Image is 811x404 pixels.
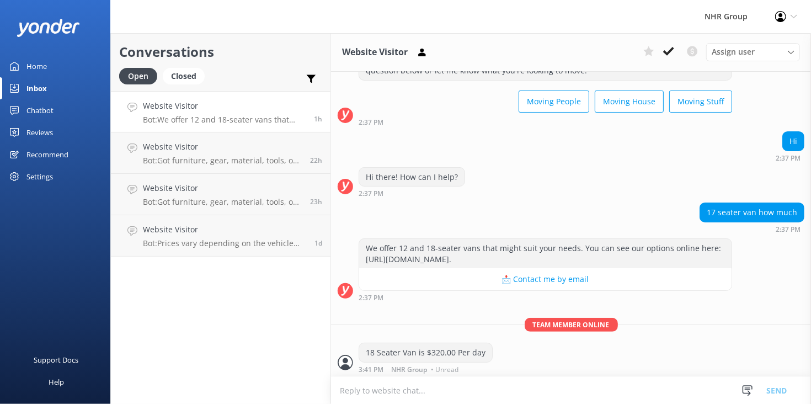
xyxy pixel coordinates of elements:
[391,366,427,373] span: NHR Group
[143,100,306,112] h4: Website Visitor
[143,238,306,248] p: Bot: Prices vary depending on the vehicle type, location, and your specific rental needs. For the...
[359,118,732,126] div: Oct 04 2025 02:37pm (UTC +13:00) Pacific/Auckland
[26,166,53,188] div: Settings
[776,154,804,162] div: Oct 04 2025 02:37pm (UTC +13:00) Pacific/Auckland
[143,156,302,166] p: Bot: Got furniture, gear, material, tools, or freight to move? Take our quiz to find the best veh...
[119,41,322,62] h2: Conversations
[706,43,800,61] div: Assign User
[776,155,801,162] strong: 2:37 PM
[163,70,210,82] a: Closed
[519,91,589,113] button: Moving People
[111,91,330,132] a: Website VisitorBot:We offer 12 and 18-seater vans that might suit your needs. You can see our opt...
[143,197,302,207] p: Bot: Got furniture, gear, material, tools, or freight to move? Take our quiz to find the best veh...
[359,294,732,301] div: Oct 04 2025 02:37pm (UTC +13:00) Pacific/Auckland
[26,143,68,166] div: Recommend
[49,371,64,393] div: Help
[783,132,804,151] div: Hi
[143,182,302,194] h4: Website Visitor
[776,226,801,233] strong: 2:37 PM
[359,366,383,373] strong: 3:41 PM
[119,68,157,84] div: Open
[525,318,618,332] span: Team member online
[26,121,53,143] div: Reviews
[17,19,80,37] img: yonder-white-logo.png
[342,45,408,60] h3: Website Visitor
[359,190,383,197] strong: 2:37 PM
[359,365,493,373] div: Oct 04 2025 03:41pm (UTC +13:00) Pacific/Auckland
[119,70,163,82] a: Open
[26,55,47,77] div: Home
[310,156,322,165] span: Oct 03 2025 05:02pm (UTC +13:00) Pacific/Auckland
[310,197,322,206] span: Oct 03 2025 04:33pm (UTC +13:00) Pacific/Auckland
[163,68,205,84] div: Closed
[143,224,306,236] h4: Website Visitor
[111,215,330,257] a: Website VisitorBot:Prices vary depending on the vehicle type, location, and your specific rental ...
[431,366,458,373] span: • Unread
[669,91,732,113] button: Moving Stuff
[111,174,330,215] a: Website VisitorBot:Got furniture, gear, material, tools, or freight to move? Take our quiz to fin...
[143,115,306,125] p: Bot: We offer 12 and 18-seater vans that might suit your needs. You can see our options online he...
[700,225,804,233] div: Oct 04 2025 02:37pm (UTC +13:00) Pacific/Auckland
[143,141,302,153] h4: Website Visitor
[359,119,383,126] strong: 2:37 PM
[359,168,465,187] div: Hi there! How can I help?
[314,238,322,248] span: Oct 03 2025 10:59am (UTC +13:00) Pacific/Auckland
[359,343,492,362] div: 18 Seater Van is $320.00 Per day
[700,203,804,222] div: 17 seater van how much
[359,189,465,197] div: Oct 04 2025 02:37pm (UTC +13:00) Pacific/Auckland
[359,239,732,268] div: We offer 12 and 18-seater vans that might suit your needs. You can see our options online here: [...
[26,99,54,121] div: Chatbot
[314,114,322,124] span: Oct 04 2025 02:37pm (UTC +13:00) Pacific/Auckland
[712,46,755,58] span: Assign user
[34,349,79,371] div: Support Docs
[111,132,330,174] a: Website VisitorBot:Got furniture, gear, material, tools, or freight to move? Take our quiz to fin...
[26,77,47,99] div: Inbox
[359,268,732,290] button: 📩 Contact me by email
[595,91,664,113] button: Moving House
[359,295,383,301] strong: 2:37 PM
